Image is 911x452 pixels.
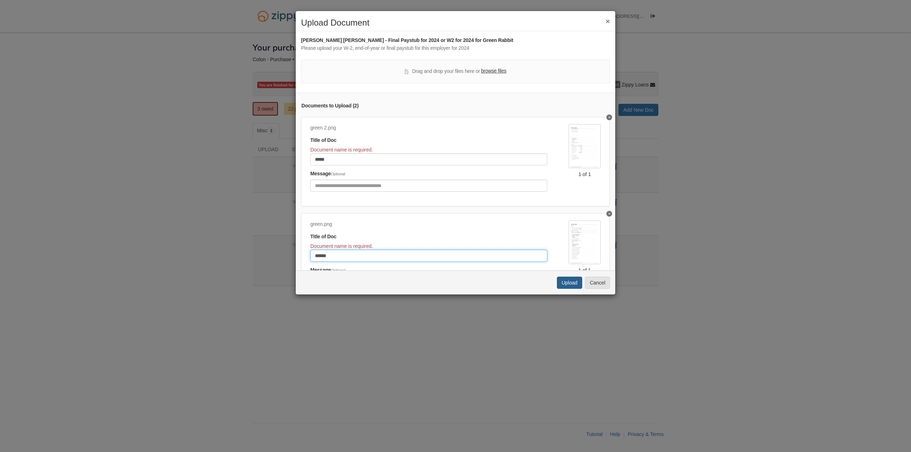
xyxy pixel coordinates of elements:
div: green 2.png [310,124,547,132]
div: Drag and drop your files here or [405,67,506,76]
h2: Upload Document [301,18,610,27]
input: Include any comments on this document [310,180,547,192]
label: Title of Doc [310,233,336,241]
span: Optional [331,268,345,272]
img: green 2.png [569,124,601,168]
input: Document Title [310,250,547,262]
label: browse files [481,67,506,75]
img: green.png [569,220,601,264]
div: green.png [310,220,547,228]
div: Document name is required. [310,146,547,153]
button: Delete green2 [606,211,612,217]
button: × [606,17,610,25]
label: Message [310,170,345,178]
button: Cancel [585,277,610,289]
div: 1 of 1 [569,267,601,274]
label: Title of Doc [310,137,336,144]
button: Delete green [606,115,612,120]
div: Please upload your W-2, end-of-year or final paystub for this employer for 2024 [301,44,610,52]
button: Upload [557,277,582,289]
input: Document Title [310,153,547,165]
div: [PERSON_NAME] [PERSON_NAME] - Final Paystub for 2024 or W2 for 2024 for Green Rabbit [301,37,610,44]
span: Optional [331,172,345,176]
div: 1 of 1 [569,171,601,178]
div: Document name is required. [310,243,547,250]
label: Message [310,266,345,274]
div: Documents to Upload ( 2 ) [301,102,610,110]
